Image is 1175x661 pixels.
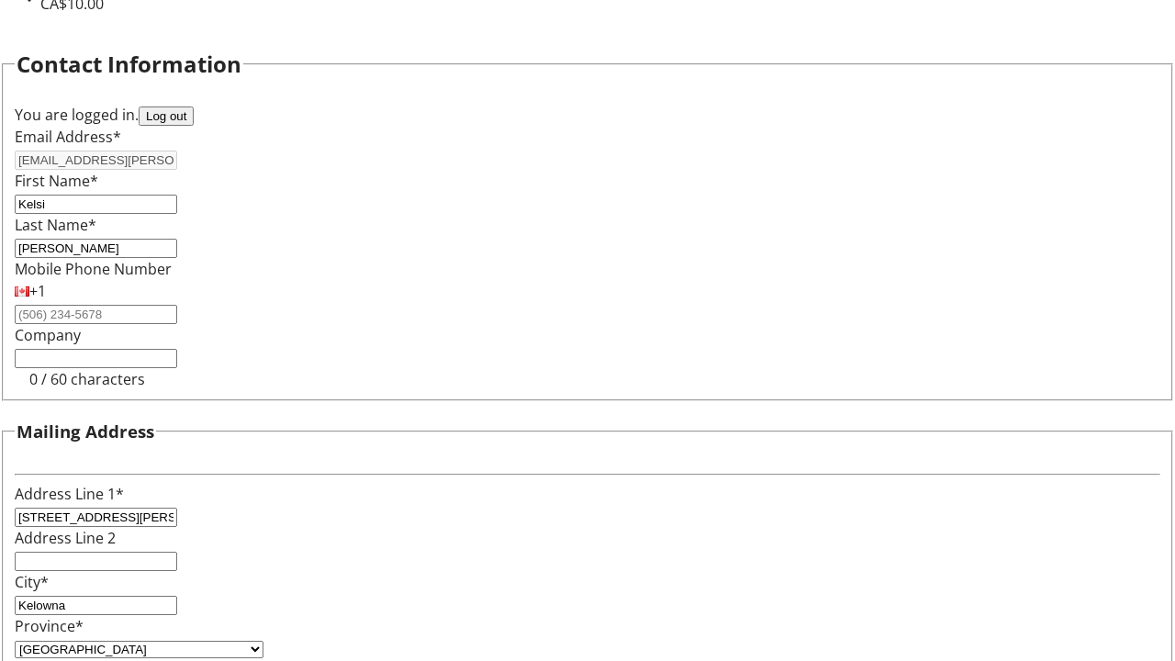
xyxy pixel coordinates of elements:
label: First Name* [15,171,98,191]
label: City* [15,572,49,592]
h3: Mailing Address [17,419,154,444]
label: Mobile Phone Number [15,259,172,279]
label: Province* [15,616,84,636]
label: Address Line 2 [15,528,116,548]
input: Address [15,508,177,527]
label: Company [15,325,81,345]
tr-character-limit: 0 / 60 characters [29,369,145,389]
label: Email Address* [15,127,121,147]
div: You are logged in. [15,104,1160,126]
input: City [15,596,177,615]
label: Address Line 1* [15,484,124,504]
h2: Contact Information [17,48,241,81]
label: Last Name* [15,215,96,235]
button: Log out [139,106,194,126]
input: (506) 234-5678 [15,305,177,324]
